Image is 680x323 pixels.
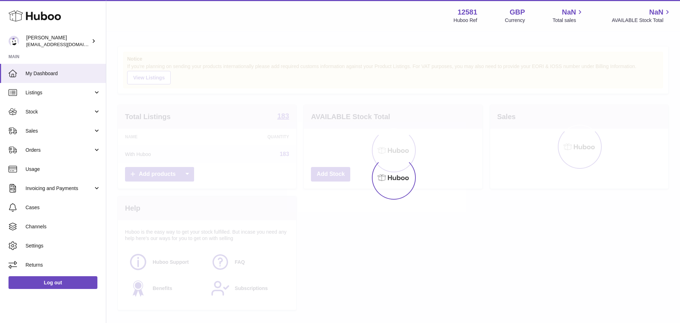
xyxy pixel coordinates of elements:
[562,7,576,17] span: NaN
[25,166,101,173] span: Usage
[25,223,101,230] span: Channels
[552,17,584,24] span: Total sales
[26,34,90,48] div: [PERSON_NAME]
[505,17,525,24] div: Currency
[25,262,101,268] span: Returns
[612,17,671,24] span: AVAILABLE Stock Total
[458,7,477,17] strong: 12581
[8,276,97,289] a: Log out
[454,17,477,24] div: Huboo Ref
[510,7,525,17] strong: GBP
[25,108,93,115] span: Stock
[25,89,93,96] span: Listings
[8,36,19,46] img: internalAdmin-12581@internal.huboo.com
[25,185,93,192] span: Invoicing and Payments
[26,41,104,47] span: [EMAIL_ADDRESS][DOMAIN_NAME]
[25,243,101,249] span: Settings
[25,147,93,154] span: Orders
[25,204,101,211] span: Cases
[25,128,93,134] span: Sales
[649,7,663,17] span: NaN
[552,7,584,24] a: NaN Total sales
[25,70,101,77] span: My Dashboard
[612,7,671,24] a: NaN AVAILABLE Stock Total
